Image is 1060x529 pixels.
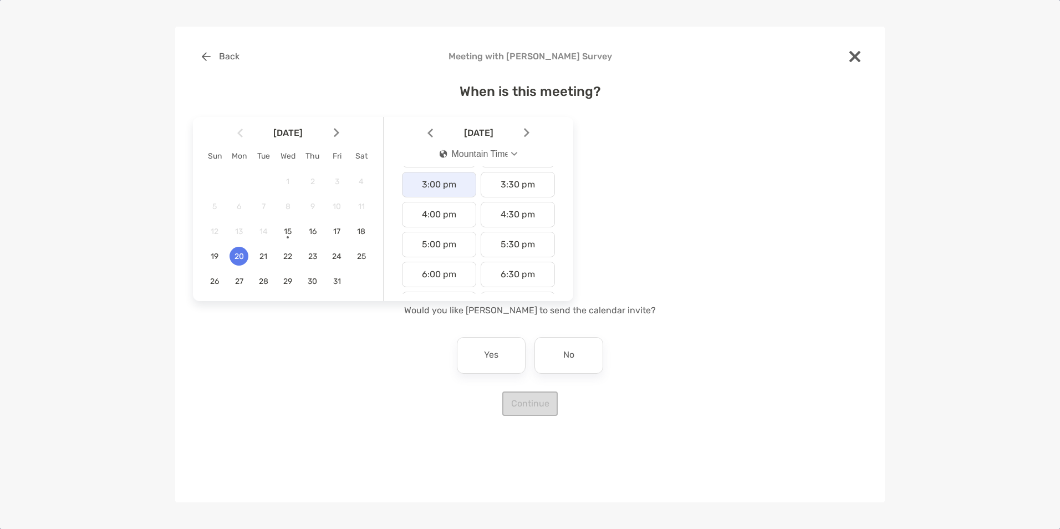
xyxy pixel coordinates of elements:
[205,277,224,286] span: 26
[254,202,273,211] span: 7
[352,177,371,186] span: 4
[254,227,273,236] span: 14
[511,152,518,156] img: Open dropdown arrow
[849,51,860,62] img: close modal
[328,202,346,211] span: 10
[230,202,248,211] span: 6
[402,262,476,287] div: 6:00 pm
[202,151,227,161] div: Sun
[328,177,346,186] span: 3
[481,262,555,287] div: 6:30 pm
[402,202,476,227] div: 4:00 pm
[481,172,555,197] div: 3:30 pm
[303,277,322,286] span: 30
[278,177,297,186] span: 1
[430,141,527,167] button: iconMountain Time
[303,227,322,236] span: 16
[303,202,322,211] span: 9
[205,227,224,236] span: 12
[300,151,325,161] div: Thu
[278,252,297,261] span: 22
[328,227,346,236] span: 17
[230,227,248,236] span: 13
[481,232,555,257] div: 5:30 pm
[440,149,508,159] div: Mountain Time
[481,292,555,317] div: 7:30 pm
[254,252,273,261] span: 21
[254,277,273,286] span: 28
[334,128,339,138] img: Arrow icon
[230,277,248,286] span: 27
[251,151,276,161] div: Tue
[402,172,476,197] div: 3:00 pm
[193,44,248,69] button: Back
[237,128,243,138] img: Arrow icon
[227,151,251,161] div: Mon
[278,277,297,286] span: 29
[193,303,867,317] p: Would you like [PERSON_NAME] to send the calendar invite?
[325,151,349,161] div: Fri
[349,151,374,161] div: Sat
[484,347,498,364] p: Yes
[440,150,447,158] img: icon
[524,128,529,138] img: Arrow icon
[278,202,297,211] span: 8
[303,252,322,261] span: 23
[352,227,371,236] span: 18
[276,151,300,161] div: Wed
[328,277,346,286] span: 31
[352,202,371,211] span: 11
[205,252,224,261] span: 19
[481,202,555,227] div: 4:30 pm
[205,202,224,211] span: 5
[563,347,574,364] p: No
[245,128,332,138] span: [DATE]
[202,52,211,61] img: button icon
[427,128,433,138] img: Arrow icon
[402,292,476,317] div: 7:00 pm
[193,51,867,62] h4: Meeting with [PERSON_NAME] Survey
[328,252,346,261] span: 24
[402,232,476,257] div: 5:00 pm
[193,84,867,99] h4: When is this meeting?
[303,177,322,186] span: 2
[278,227,297,236] span: 15
[435,128,522,138] span: [DATE]
[352,252,371,261] span: 25
[230,252,248,261] span: 20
